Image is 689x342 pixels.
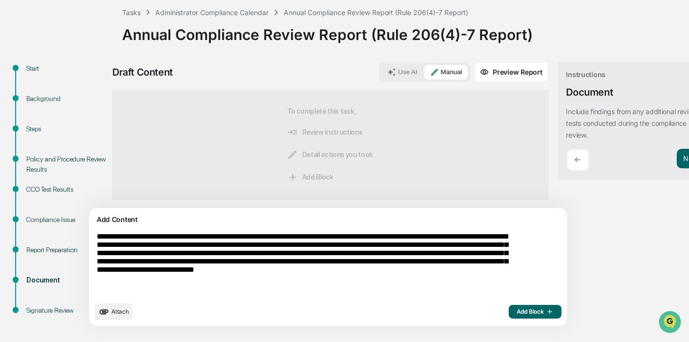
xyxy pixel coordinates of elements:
a: 🖐️Preclearance [6,195,67,213]
img: 8933085812038_c878075ebb4cc5468115_72.jpg [21,74,38,92]
span: Add Block [517,308,554,316]
button: See all [151,106,178,118]
img: Rachel Stanley [10,123,25,139]
div: Administrator Compliance Calendar [155,8,269,17]
div: Add Content [95,214,562,225]
a: Powered byPylon [69,241,118,249]
button: upload document [95,303,133,320]
iframe: Open customer support [658,310,684,336]
div: Draft Content [112,66,173,78]
p: How can we help? [10,20,178,36]
div: Document [566,86,613,98]
span: Attestations [81,199,121,209]
button: Manual [424,65,468,80]
div: Policy and Procedure Review Results [26,154,106,175]
span: Pylon [97,241,118,249]
div: To complete this task, [287,106,373,184]
div: 🖐️ [10,200,18,208]
span: Add Block [287,172,333,182]
span: • [81,132,84,140]
a: 🔎Data Lookup [6,214,65,231]
div: Document [26,275,106,285]
div: Start [26,63,106,74]
div: 🗄️ [71,200,79,208]
p: ← [575,155,581,164]
span: [DATE] [86,132,106,140]
span: Detail actions you took [287,149,373,160]
span: Preclearance [20,199,63,209]
span: Data Lookup [20,218,62,227]
div: CCO Test Results [26,184,106,195]
div: Report Preparation [26,245,106,255]
div: Annual Compliance Review Report (Rule 206(4)-7 Report) [122,18,684,43]
div: Steps [26,124,106,134]
div: Compliance Issue [26,215,106,225]
span: [DATE] [86,159,106,166]
span: Review instructions [287,127,362,138]
div: We're available if you need us! [44,84,134,92]
button: Preview Report [474,62,548,82]
div: Instructions [566,70,606,79]
a: 🗄️Attestations [67,195,125,213]
button: Use AI [381,65,423,80]
div: Signature Review [26,305,106,316]
div: Tasks [122,8,141,17]
span: [PERSON_NAME] [30,132,79,140]
button: Add Block [509,305,562,319]
div: Start new chat [44,74,160,84]
img: 1746055101610-c473b297-6a78-478c-a979-82029cc54cd1 [10,74,27,92]
div: Past conversations [10,108,65,116]
button: Start new chat [166,77,178,89]
img: Rachel Stanley [10,149,25,165]
span: [PERSON_NAME] [30,159,79,166]
span: • [81,159,84,166]
div: 🔎 [10,219,18,226]
span: Attach [111,308,129,315]
div: Annual Compliance Review Report (Rule 206(4)-7 Report) [284,8,469,17]
div: Background [26,94,106,104]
